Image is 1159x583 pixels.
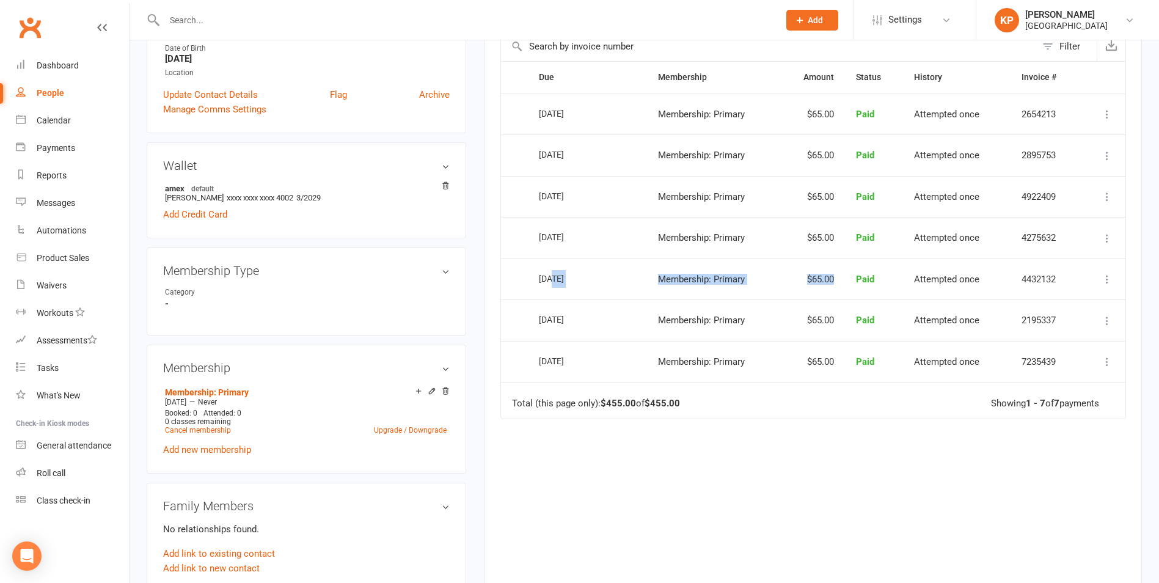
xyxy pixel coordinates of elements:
[163,561,260,576] a: Add link to new contact
[1026,398,1045,409] strong: 1 - 7
[16,460,129,487] a: Roll call
[780,258,845,300] td: $65.00
[374,426,447,435] a: Upgrade / Downgrade
[163,182,450,204] li: [PERSON_NAME]
[12,541,42,571] div: Open Intercom Messenger
[1011,62,1080,93] th: Invoice #
[658,315,745,326] span: Membership: Primary
[914,356,979,367] span: Attempted once
[37,226,86,235] div: Automations
[780,134,845,176] td: $65.00
[914,150,979,161] span: Attempted once
[37,170,67,180] div: Reports
[163,361,450,375] h3: Membership
[15,12,45,43] a: Clubworx
[539,104,595,123] div: [DATE]
[528,62,646,93] th: Due
[163,499,450,513] h3: Family Members
[198,398,217,406] span: Never
[227,193,293,202] span: xxxx xxxx xxxx 4002
[330,87,347,102] a: Flag
[163,264,450,277] h3: Membership Type
[914,232,979,243] span: Attempted once
[163,546,275,561] a: Add link to existing contact
[856,191,874,202] span: Paid
[539,186,595,205] div: [DATE]
[780,217,845,258] td: $65.00
[165,53,450,64] strong: [DATE]
[501,32,1036,61] input: Search by invoice number
[163,444,251,455] a: Add new membership
[16,272,129,299] a: Waivers
[914,274,979,285] span: Attempted once
[808,15,823,25] span: Add
[165,426,231,435] a: Cancel membership
[1059,39,1080,54] div: Filter
[419,87,450,102] a: Archive
[658,150,745,161] span: Membership: Primary
[16,189,129,217] a: Messages
[37,116,71,125] div: Calendar
[780,341,845,383] td: $65.00
[163,207,227,222] a: Add Credit Card
[991,398,1099,409] div: Showing of payments
[16,52,129,79] a: Dashboard
[856,274,874,285] span: Paid
[37,198,75,208] div: Messages
[1025,9,1108,20] div: [PERSON_NAME]
[163,159,450,172] h3: Wallet
[1011,341,1080,383] td: 7235439
[658,109,745,120] span: Membership: Primary
[37,61,79,70] div: Dashboard
[658,191,745,202] span: Membership: Primary
[163,87,258,102] a: Update Contact Details
[37,335,97,345] div: Assessments
[165,287,266,298] div: Category
[539,310,595,329] div: [DATE]
[165,409,197,417] span: Booked: 0
[16,162,129,189] a: Reports
[645,398,680,409] strong: $455.00
[165,417,231,426] span: 0 classes remaining
[16,327,129,354] a: Assessments
[658,232,745,243] span: Membership: Primary
[856,109,874,120] span: Paid
[995,8,1019,32] div: KP
[914,109,979,120] span: Attempted once
[512,398,680,409] div: Total (this page only): of
[1036,32,1097,61] button: Filter
[165,298,450,309] strong: -
[786,10,838,31] button: Add
[37,88,64,98] div: People
[856,232,874,243] span: Paid
[845,62,903,93] th: Status
[647,62,781,93] th: Membership
[37,391,81,400] div: What's New
[601,398,636,409] strong: $455.00
[539,351,595,370] div: [DATE]
[1011,134,1080,176] td: 2895753
[780,176,845,218] td: $65.00
[37,143,75,153] div: Payments
[16,382,129,409] a: What's New
[914,315,979,326] span: Attempted once
[165,67,450,79] div: Location
[16,299,129,327] a: Workouts
[1011,299,1080,341] td: 2195337
[856,356,874,367] span: Paid
[163,102,266,117] a: Manage Comms Settings
[1011,94,1080,135] td: 2654213
[165,183,444,193] strong: amex
[888,6,922,34] span: Settings
[1011,258,1080,300] td: 4432132
[1054,398,1059,409] strong: 7
[539,145,595,164] div: [DATE]
[658,274,745,285] span: Membership: Primary
[203,409,241,417] span: Attended: 0
[539,269,595,288] div: [DATE]
[780,62,845,93] th: Amount
[37,308,73,318] div: Workouts
[16,79,129,107] a: People
[161,12,770,29] input: Search...
[16,432,129,460] a: General attendance kiosk mode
